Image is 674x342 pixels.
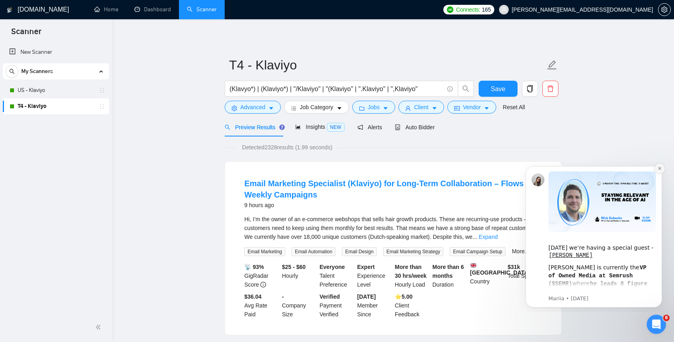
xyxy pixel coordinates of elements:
span: caret-down [484,105,489,111]
span: delete [543,85,558,92]
b: $ 31k [508,264,520,270]
span: Preview Results [225,124,282,130]
b: More than 6 months [432,264,464,279]
b: 📡 93% [244,264,264,270]
span: Connects: [456,5,480,14]
iframe: Intercom live chat [647,315,666,334]
span: edit [547,60,557,70]
div: Hi, I’m the owner of an e-commerce webshops that sells hair growth products. These are recurring-... [244,215,542,241]
div: 9 hours ago [244,200,542,210]
b: Expert [357,264,375,270]
span: Detected 2328 results (1.99 seconds) [236,143,338,152]
div: Avg Rate Paid [243,292,280,319]
div: Member Since [355,292,393,319]
span: ... [473,234,477,240]
span: user [405,105,411,111]
b: [GEOGRAPHIC_DATA] [470,263,530,276]
span: 165 [482,5,491,14]
img: logo [7,4,12,16]
span: holder [99,87,105,94]
span: Email Automation [292,247,335,256]
a: searchScanner [187,6,217,13]
a: More... [512,248,530,254]
span: Client [414,103,428,112]
button: search [6,65,18,78]
div: Total Spent [506,263,544,289]
iframe: Intercom notifications message [514,159,674,312]
span: Alerts [357,124,382,130]
span: Email Marketing Strategy [383,247,443,256]
span: Advanced [240,103,265,112]
b: ⭐️ 5.00 [395,293,412,300]
a: New Scanner [9,44,103,60]
b: $25 - $60 [282,264,306,270]
span: Email Campaign Setup [450,247,505,256]
button: search [458,81,474,97]
b: Verified [320,293,340,300]
span: Scanner [5,26,48,43]
span: search [458,85,473,92]
button: folderJobscaret-down [352,101,396,114]
button: delete [542,81,558,97]
a: homeHome [94,6,118,13]
div: Payment Verified [318,292,356,319]
img: 🇬🇧 [471,263,476,268]
button: barsJob Categorycaret-down [284,101,349,114]
div: Hourly [280,263,318,289]
div: Tooltip anchor [278,124,286,131]
button: Save [479,81,518,97]
b: Everyone [320,264,345,270]
button: settingAdvancedcaret-down [225,101,281,114]
span: Email Design [342,247,377,256]
img: upwork-logo.png [447,6,453,13]
span: area-chart [295,124,301,130]
input: Scanner name... [229,55,545,75]
b: [DATE] [357,293,376,300]
div: Talent Preference [318,263,356,289]
span: info-circle [447,86,453,92]
span: idcard [454,105,460,111]
span: holder [99,103,105,110]
span: Vendor [463,103,481,112]
a: Expand [479,234,497,240]
div: Country [469,263,506,289]
span: My Scanners [21,63,53,79]
span: bars [291,105,296,111]
a: Reset All [503,103,525,112]
div: Duration [431,263,469,289]
span: Jobs [368,103,380,112]
span: setting [658,6,670,13]
div: Client Feedback [393,292,431,319]
div: Hourly Load [393,263,431,289]
span: caret-down [383,105,388,111]
div: GigRadar Score [243,263,280,289]
b: - [282,293,284,300]
span: notification [357,124,363,130]
span: search [6,69,18,74]
span: search [225,124,230,130]
span: caret-down [337,105,342,111]
span: caret-down [432,105,437,111]
button: userClientcaret-down [398,101,444,114]
a: US - Klaviyo [18,82,94,98]
a: T4 - Klaviyo [18,98,94,114]
span: double-left [95,323,104,331]
a: Email Marketing Specialist (Klaviyo) for Long-Term Collaboration – Flows + Weekly Campaigns [244,179,531,199]
b: $36.04 [244,293,262,300]
span: setting [231,105,237,111]
span: caret-down [268,105,274,111]
button: copy [522,81,538,97]
input: Search Freelance Jobs... [229,84,444,94]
